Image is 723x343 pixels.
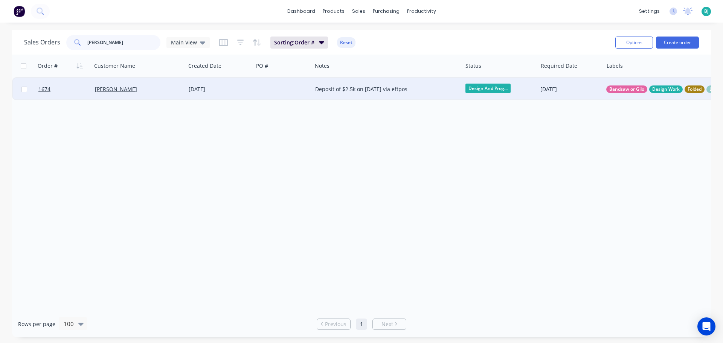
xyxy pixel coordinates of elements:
[270,37,328,49] button: Sorting:Order #
[317,320,350,328] a: Previous page
[319,6,348,17] div: products
[348,6,369,17] div: sales
[274,39,314,46] span: Sorting: Order #
[607,62,623,70] div: Labels
[24,39,60,46] h1: Sales Orders
[189,85,250,93] div: [DATE]
[87,35,161,50] input: Search...
[38,85,50,93] span: 1674
[403,6,440,17] div: productivity
[541,62,577,70] div: Required Date
[38,78,95,101] a: 1674
[315,85,452,93] div: Deposit of $2.5k on [DATE] via eftpos
[284,6,319,17] a: dashboard
[188,62,221,70] div: Created Date
[95,85,137,93] a: [PERSON_NAME]
[656,37,699,49] button: Create order
[171,38,197,46] span: Main View
[609,85,644,93] span: Bandsaw or Gilo
[465,62,481,70] div: Status
[369,6,403,17] div: purchasing
[337,37,355,48] button: Reset
[465,84,511,93] span: Design And Prog...
[381,320,393,328] span: Next
[315,62,329,70] div: Notes
[325,320,346,328] span: Previous
[314,319,409,330] ul: Pagination
[14,6,25,17] img: Factory
[704,8,709,15] span: BJ
[688,85,702,93] span: Folded
[635,6,664,17] div: settings
[697,317,715,335] div: Open Intercom Messenger
[356,319,367,330] a: Page 1 is your current page
[373,320,406,328] a: Next page
[18,320,55,328] span: Rows per page
[540,85,600,93] div: [DATE]
[652,85,680,93] span: Design Work
[615,37,653,49] button: Options
[256,62,268,70] div: PO #
[94,62,135,70] div: Customer Name
[38,62,58,70] div: Order #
